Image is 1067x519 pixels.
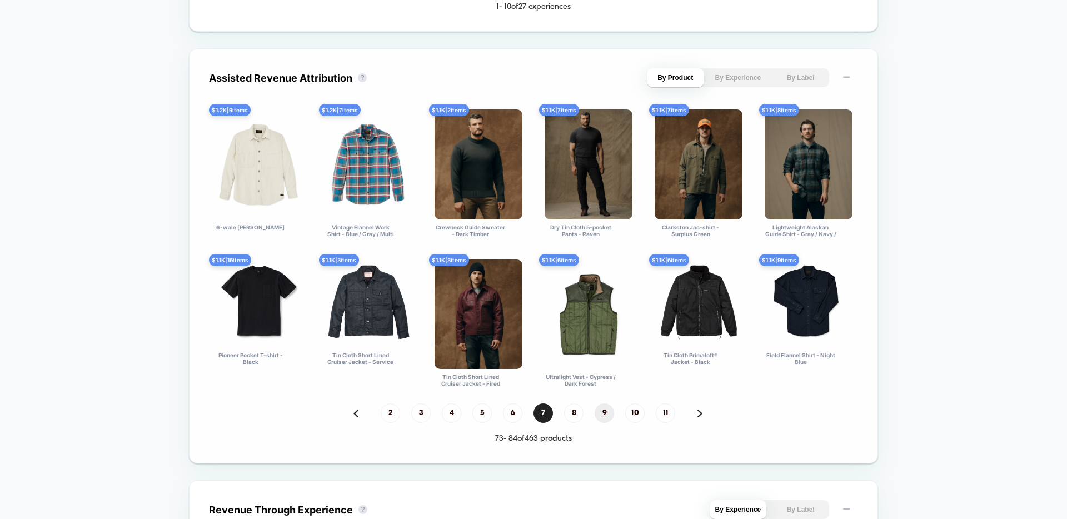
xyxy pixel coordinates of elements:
[325,224,396,237] div: Vintage Flannel Work Shirt - Blue / Gray / Multi Plaid
[209,104,251,116] div: $ 1.2K | 9 items
[765,259,852,347] img: Field Flannel Shirt - Night Blue
[435,373,506,387] div: Tin Cloth Short Lined Cruiser Jacket - Fired Brick
[545,259,632,370] img: Ultralight Vest - Cypress / Dark Forest
[595,403,614,423] span: 9
[649,254,689,266] div: $ 1.1K | 6 items
[209,2,858,12] div: 1 - 10 of 27 experiences
[765,109,852,219] img: Lightweight Alaskan Guide Shirt - Gray / Navy / Multi Plaid
[209,434,858,443] div: 73 - 84 of 463 products
[215,224,286,237] div: 6-wale [PERSON_NAME]
[215,259,302,347] img: Pioneer Pocket T-shirt - Black
[655,352,726,365] div: Tin Cloth Primaloft® Jacket - Black
[533,403,553,423] span: 7
[209,72,352,84] div: Assisted Revenue Attribution
[358,505,367,514] button: ?
[772,500,829,519] button: By Label
[539,254,579,266] div: $ 1.1K | 6 items
[215,352,286,365] div: Pioneer Pocket T-shirt - Black
[759,254,799,266] div: $ 1.1K | 9 items
[545,109,632,219] img: Dry Tin Cloth 5-pocket Pants - Raven
[649,104,689,116] div: $ 1.1K | 7 items
[655,224,726,237] div: Clarkston Jac-shirt - Surplus Green
[545,373,616,387] div: Ultralight Vest - Cypress / Dark Forest
[381,403,400,423] span: 2
[765,224,836,237] div: Lightweight Alaskan Guide Shirt - Gray / Navy / Multi Plaid
[435,259,522,370] img: Tin Cloth Short Lined Cruiser Jacket - Fired Brick
[442,403,461,423] span: 4
[772,68,829,87] button: By Label
[710,68,767,87] button: By Experience
[429,254,469,266] div: $ 1.1K | 3 items
[503,403,522,423] span: 6
[353,410,358,417] img: pagination back
[215,109,302,219] img: 6-wale Corduroy Shirt - Stone
[710,500,767,519] button: By Experience
[429,104,469,116] div: $ 1.1K | 2 items
[539,104,579,116] div: $ 1.1K | 7 items
[319,254,359,266] div: $ 1.1K | 3 items
[655,109,742,219] img: Clarkston Jac-shirt - Surplus Green
[564,403,584,423] span: 8
[209,254,251,266] div: $ 1.1K | 16 items
[325,109,412,219] img: Vintage Flannel Work Shirt - Blue / Gray / Multi Plaid
[655,259,742,347] img: Tin Cloth Primaloft® Jacket - Black
[319,104,361,116] div: $ 1.2K | 7 items
[209,504,353,516] div: Revenue Through Experience
[647,68,704,87] button: By Product
[656,403,675,423] span: 11
[697,410,702,417] img: pagination forward
[625,403,645,423] span: 10
[325,352,396,365] div: Tin Cloth Short Lined Cruiser Jacket - Service Blue
[765,352,836,365] div: Field Flannel Shirt - Night Blue
[358,73,367,82] button: ?
[411,403,431,423] span: 3
[435,224,506,237] div: Crewneck Guide Sweater - Dark Timber
[759,104,799,116] div: $ 1.1K | 8 items
[545,224,616,237] div: Dry Tin Cloth 5-pocket Pants - Raven
[472,403,492,423] span: 5
[325,259,412,347] img: Tin Cloth Short Lined Cruiser Jacket - Service Blue
[435,109,522,219] img: Crewneck Guide Sweater - Dark Timber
